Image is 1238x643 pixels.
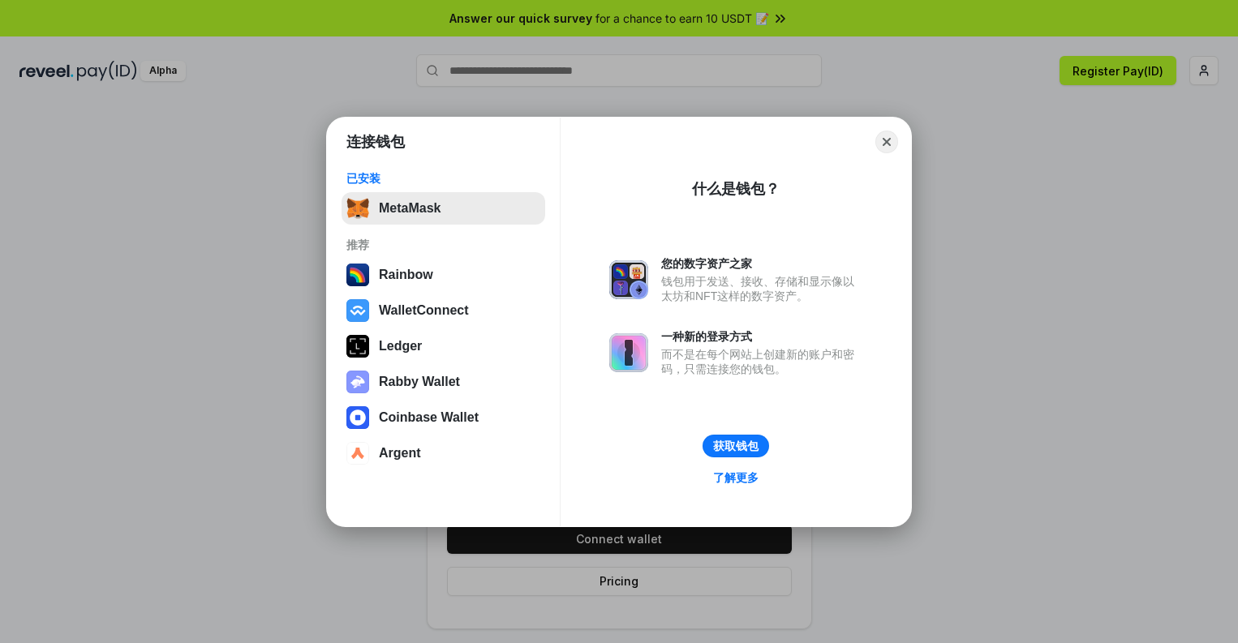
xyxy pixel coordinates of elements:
div: 获取钱包 [713,439,759,453]
button: Ledger [342,330,545,362]
button: 获取钱包 [703,435,769,457]
div: Ledger [379,339,422,354]
img: svg+xml,%3Csvg%20xmlns%3D%22http%3A%2F%2Fwww.w3.org%2F2000%2Fsvg%22%20fill%3D%22none%22%20viewBox... [346,371,369,393]
div: Argent [379,446,421,461]
div: MetaMask [379,201,441,216]
button: WalletConnect [342,294,545,327]
div: Rabby Wallet [379,375,460,389]
div: Coinbase Wallet [379,410,479,425]
img: svg+xml,%3Csvg%20fill%3D%22none%22%20height%3D%2233%22%20viewBox%3D%220%200%2035%2033%22%20width%... [346,197,369,220]
a: 了解更多 [703,467,768,488]
div: 而不是在每个网站上创建新的账户和密码，只需连接您的钱包。 [661,347,862,376]
img: svg+xml,%3Csvg%20xmlns%3D%22http%3A%2F%2Fwww.w3.org%2F2000%2Fsvg%22%20width%3D%2228%22%20height%3... [346,335,369,358]
img: svg+xml,%3Csvg%20xmlns%3D%22http%3A%2F%2Fwww.w3.org%2F2000%2Fsvg%22%20fill%3D%22none%22%20viewBox... [609,260,648,299]
button: Close [875,131,898,153]
div: 一种新的登录方式 [661,329,862,344]
div: WalletConnect [379,303,469,318]
div: 您的数字资产之家 [661,256,862,271]
img: svg+xml,%3Csvg%20xmlns%3D%22http%3A%2F%2Fwww.w3.org%2F2000%2Fsvg%22%20fill%3D%22none%22%20viewBox... [609,333,648,372]
div: 已安装 [346,171,540,186]
div: 什么是钱包？ [692,179,780,199]
div: 推荐 [346,238,540,252]
img: svg+xml,%3Csvg%20width%3D%22120%22%20height%3D%22120%22%20viewBox%3D%220%200%20120%20120%22%20fil... [346,264,369,286]
button: MetaMask [342,192,545,225]
div: 钱包用于发送、接收、存储和显示像以太坊和NFT这样的数字资产。 [661,274,862,303]
img: svg+xml,%3Csvg%20width%3D%2228%22%20height%3D%2228%22%20viewBox%3D%220%200%2028%2028%22%20fill%3D... [346,442,369,465]
img: svg+xml,%3Csvg%20width%3D%2228%22%20height%3D%2228%22%20viewBox%3D%220%200%2028%2028%22%20fill%3D... [346,299,369,322]
div: 了解更多 [713,470,759,485]
button: Coinbase Wallet [342,401,545,434]
button: Rainbow [342,259,545,291]
button: Rabby Wallet [342,366,545,398]
button: Argent [342,437,545,469]
img: svg+xml,%3Csvg%20width%3D%2228%22%20height%3D%2228%22%20viewBox%3D%220%200%2028%2028%22%20fill%3D... [346,406,369,429]
h1: 连接钱包 [346,132,405,152]
div: Rainbow [379,268,433,282]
